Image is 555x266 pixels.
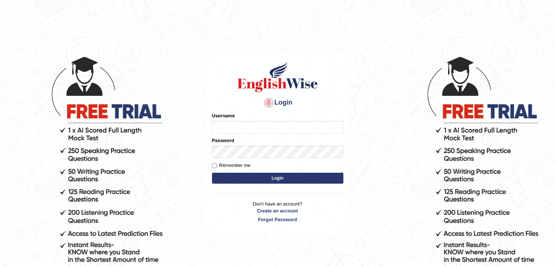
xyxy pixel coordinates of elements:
input: Remember me [212,163,217,168]
img: Logo of English Wise sign in for intelligent practice with AI [236,60,319,93]
label: Remember me [212,162,251,169]
label: Username [212,112,235,119]
button: Login [212,173,343,184]
a: Forgot Password [212,216,343,223]
p: Don't have an account? [212,200,343,223]
h4: Login [212,97,343,109]
a: Create an account [212,207,343,214]
label: Password [212,137,234,144]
